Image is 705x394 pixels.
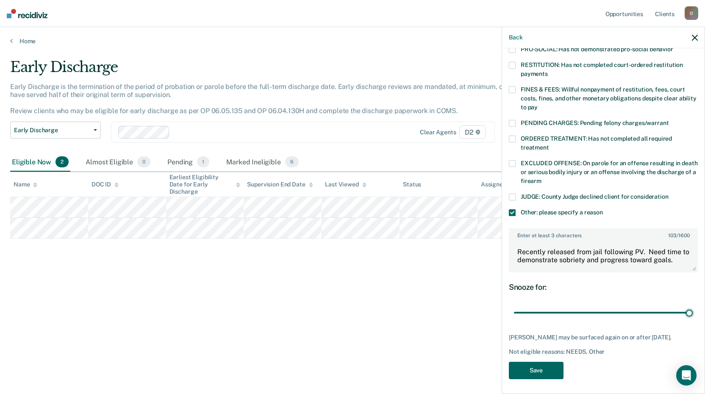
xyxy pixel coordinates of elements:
label: Enter at least 3 characters [510,229,697,239]
div: Open Intercom Messenger [676,365,697,386]
span: PRO-SOCIAL: Has not demonstrated pro-social behavior [521,46,673,53]
img: Recidiviz [7,9,47,18]
span: 6 [285,156,299,167]
div: Name [14,181,37,188]
div: Supervision End Date [247,181,313,188]
a: Home [10,37,695,45]
div: Clear agents [420,129,456,136]
div: Marked Ineligible [225,153,300,172]
div: Pending [166,153,211,172]
span: JUDGE: County Judge declined client for consideration [521,193,669,200]
div: Snooze for: [509,283,698,292]
span: FINES & FEES: Willful nonpayment of restitution, fees, court costs, fines, and other monetary obl... [521,86,697,111]
span: 0 [137,156,150,167]
div: Not eligible reasons: NEEDS, Other [509,348,698,355]
div: Last Viewed [325,181,366,188]
span: PENDING CHARGES: Pending felony charges/warrant [521,119,669,126]
div: [PERSON_NAME] may be surfaced again on or after [DATE]. [509,334,698,341]
div: Assigned to [481,181,521,188]
span: Early Discharge [14,127,90,134]
div: Almost Eligible [84,153,152,172]
span: 1 [197,156,209,167]
textarea: Recently released from jail following PV. Need time to demonstrate sobriety and progress toward g... [510,240,697,272]
span: / 1600 [668,233,689,239]
button: Save [509,362,563,379]
span: 103 [668,233,677,239]
span: Other: please specify a reason [521,209,603,216]
div: O [685,6,698,20]
span: EXCLUDED OFFENSE: On parole for an offense resulting in death or serious bodily injury or an offe... [521,160,697,184]
div: Status [403,181,421,188]
span: ORDERED TREATMENT: Has not completed all required treatment [521,135,672,151]
div: Earliest Eligibility Date for Early Discharge [169,174,241,195]
div: Early Discharge [10,58,539,83]
p: Early Discharge is the termination of the period of probation or parole before the full-term disc... [10,83,536,115]
button: Back [509,34,522,41]
div: DOC ID [92,181,119,188]
span: D2 [459,125,486,139]
div: Eligible Now [10,153,70,172]
span: 2 [56,156,69,167]
span: RESTITUTION: Has not completed court-ordered restitution payments [521,61,683,77]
